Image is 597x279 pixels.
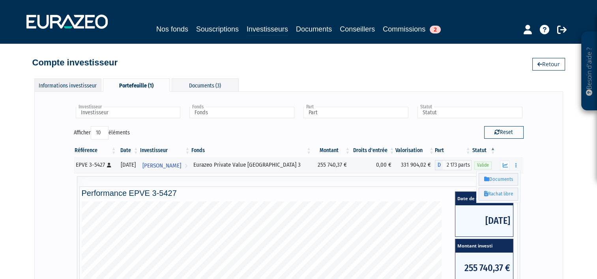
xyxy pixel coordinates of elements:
span: [DATE] [455,205,513,236]
select: Afficheréléments [91,126,109,139]
div: [DATE] [120,161,137,169]
th: Droits d'entrée: activer pour trier la colonne par ordre croissant [351,144,395,157]
span: Date de souscription [455,192,513,205]
i: [Français] Personne physique [107,163,111,167]
th: Date: activer pour trier la colonne par ordre croissant [117,144,139,157]
div: D - Eurazeo Private Value Europe 3 [435,160,472,170]
span: Valide [474,162,492,169]
h4: Performance EPVE 3-5427 [82,189,516,197]
div: Eurazeo Private Value [GEOGRAPHIC_DATA] 3 [193,161,309,169]
td: 255 740,37 € [312,157,351,173]
th: Référence : activer pour trier la colonne par ordre croissant [74,144,117,157]
a: Souscriptions [196,24,239,35]
a: Retour [532,58,565,71]
th: Valorisation: activer pour trier la colonne par ordre croissant [395,144,434,157]
span: [PERSON_NAME] [142,158,181,173]
td: 331 904,02 € [395,157,434,173]
th: Investisseur: activer pour trier la colonne par ordre croissant [139,144,191,157]
p: Besoin d'aide ? [585,36,594,107]
span: Montant investi [455,239,513,253]
a: Rachat libre [479,188,518,201]
td: 0,00 € [351,157,395,173]
span: 2 [430,26,441,33]
a: Investisseurs [247,24,288,36]
i: Voir l'investisseur [185,158,187,173]
a: [PERSON_NAME] [139,157,191,173]
th: Montant: activer pour trier la colonne par ordre croissant [312,144,351,157]
a: Documents [296,24,332,35]
img: 1732889491-logotype_eurazeo_blanc_rvb.png [26,15,108,29]
h4: Compte investisseur [32,58,118,67]
span: 2 173 parts [443,160,472,170]
a: Documents [479,173,518,186]
a: Commissions2 [383,24,441,35]
button: Reset [484,126,524,139]
label: Afficher éléments [74,126,130,139]
th: Fonds: activer pour trier la colonne par ordre croissant [191,144,312,157]
div: Documents (3) [172,78,239,91]
div: EPVE 3-5427 [76,161,114,169]
a: Nos fonds [156,24,188,35]
div: Portefeuille (1) [103,78,170,92]
div: Informations investisseur [34,78,101,91]
th: Statut : activer pour trier la colonne par ordre d&eacute;croissant [472,144,496,157]
a: Conseillers [340,24,375,35]
th: Part: activer pour trier la colonne par ordre croissant [435,144,472,157]
span: D [435,160,443,170]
